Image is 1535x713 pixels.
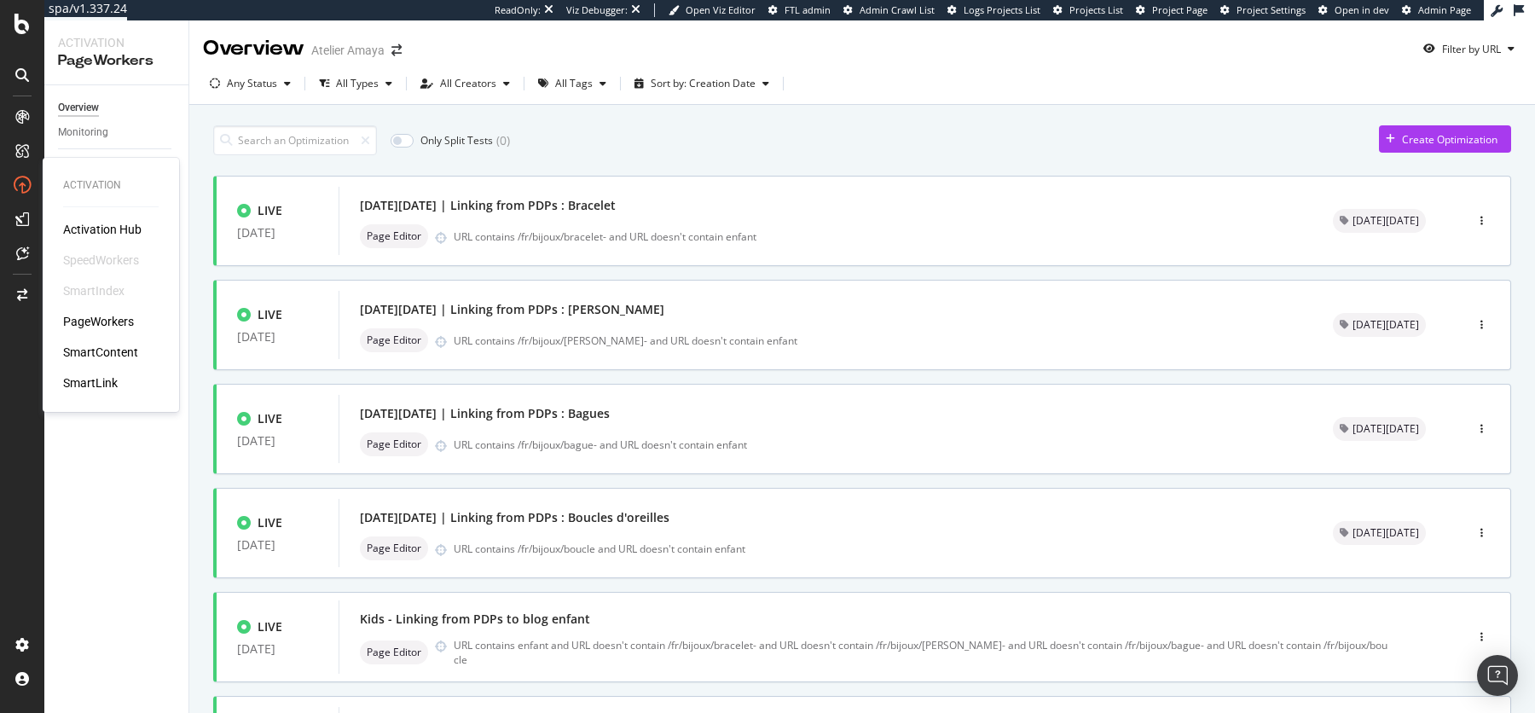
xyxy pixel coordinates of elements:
button: Sort by: Creation Date [628,70,776,97]
input: Search an Optimization [213,125,377,155]
div: Atelier Amaya [311,42,385,59]
div: Settings [58,156,96,174]
div: [DATE][DATE] | Linking from PDPs : Bagues [360,405,610,422]
button: All Types [312,70,399,97]
a: Monitoring [58,124,177,142]
span: Page Editor [367,543,421,554]
div: Monitoring [58,124,108,142]
div: neutral label [1333,417,1426,441]
div: [DATE] [237,330,318,344]
span: Page Editor [367,439,421,449]
div: SmartIndex [63,282,125,299]
span: Open Viz Editor [686,3,756,16]
span: Project Settings [1237,3,1306,16]
a: SmartLink [63,374,118,391]
div: neutral label [360,224,428,248]
div: URL contains /fr/bijoux/boucle and URL doesn't contain enfant [454,542,1292,556]
div: URL contains /fr/bijoux/bracelet- and URL doesn't contain enfant [454,229,1292,244]
div: All Tags [555,78,593,89]
div: [DATE] [237,434,318,448]
a: Activation Hub [63,221,142,238]
div: LIVE [258,514,282,531]
button: All Creators [414,70,517,97]
div: neutral label [1333,521,1426,545]
div: URL contains /fr/bijoux/bague- and URL doesn't contain enfant [454,438,1292,452]
a: Open in dev [1318,3,1389,17]
div: SpeedWorkers [63,252,139,269]
div: Overview [203,34,304,63]
div: Overview [58,99,99,117]
span: [DATE][DATE] [1353,528,1419,538]
div: [DATE][DATE] | Linking from PDPs : Bracelet [360,197,616,214]
div: [DATE][DATE] | Linking from PDPs : [PERSON_NAME] [360,301,664,318]
button: Any Status [203,70,298,97]
a: Open Viz Editor [669,3,756,17]
span: Logs Projects List [964,3,1040,16]
a: Projects List [1053,3,1123,17]
span: Projects List [1069,3,1123,16]
div: Activation [58,34,175,51]
div: ReadOnly: [495,3,541,17]
span: Admin Crawl List [860,3,935,16]
div: Only Split Tests [420,133,493,148]
div: Any Status [227,78,277,89]
span: [DATE][DATE] [1353,216,1419,226]
div: All Creators [440,78,496,89]
div: PageWorkers [58,51,175,71]
a: SmartContent [63,344,138,361]
a: PageWorkers [63,313,134,330]
span: [DATE][DATE] [1353,424,1419,434]
div: Viz Debugger: [566,3,628,17]
div: Sort by: Creation Date [651,78,756,89]
div: neutral label [360,536,428,560]
div: neutral label [1333,209,1426,233]
button: Create Optimization [1379,125,1511,153]
div: Create Optimization [1402,132,1497,147]
div: URL contains enfant and URL doesn't contain /fr/bijoux/bracelet- and URL doesn't contain /fr/bijo... [454,638,1392,667]
div: [DATE][DATE] | Linking from PDPs : Boucles d'oreilles [360,509,669,526]
span: Page Editor [367,647,421,658]
button: All Tags [531,70,613,97]
div: neutral label [1333,313,1426,337]
div: LIVE [258,202,282,219]
div: Filter by URL [1442,42,1501,56]
a: FTL admin [768,3,831,17]
div: LIVE [258,306,282,323]
div: [DATE] [237,642,318,656]
div: [DATE] [237,538,318,552]
div: ( 0 ) [496,132,510,149]
div: neutral label [360,432,428,456]
div: neutral label [360,641,428,664]
span: Project Page [1152,3,1208,16]
div: [DATE] [237,226,318,240]
button: Filter by URL [1416,35,1521,62]
div: All Types [336,78,379,89]
span: Page Editor [367,231,421,241]
a: Admin Page [1402,3,1471,17]
span: Page Editor [367,335,421,345]
div: Open Intercom Messenger [1477,655,1518,696]
div: Kids - Linking from PDPs to blog enfant [360,611,590,628]
div: arrow-right-arrow-left [391,44,402,56]
div: LIVE [258,410,282,427]
a: Overview [58,99,177,117]
a: Project Page [1136,3,1208,17]
div: Activation [63,178,159,193]
a: Logs Projects List [947,3,1040,17]
a: Settings [58,156,177,174]
span: Admin Page [1418,3,1471,16]
span: FTL admin [785,3,831,16]
div: LIVE [258,618,282,635]
a: Admin Crawl List [843,3,935,17]
div: URL contains /fr/bijoux/[PERSON_NAME]- and URL doesn't contain enfant [454,333,1292,348]
div: neutral label [360,328,428,352]
span: [DATE][DATE] [1353,320,1419,330]
a: Project Settings [1220,3,1306,17]
span: Open in dev [1335,3,1389,16]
